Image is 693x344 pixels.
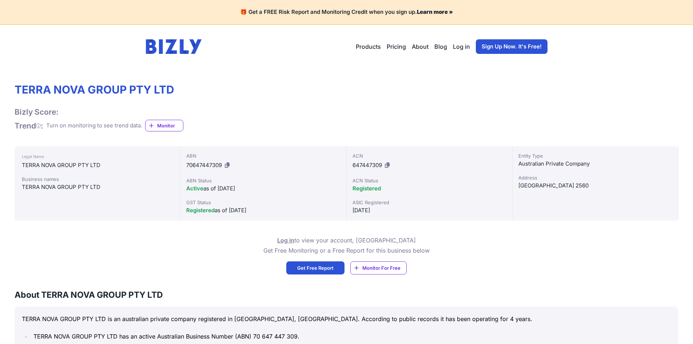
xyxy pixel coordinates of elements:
p: to view your account, [GEOGRAPHIC_DATA] Get Free Monitoring or a Free Report for this business below [263,235,430,256]
span: Registered [353,185,381,192]
a: Log in [453,42,470,51]
div: ABN Status [186,177,340,184]
div: Australian Private Company [518,159,672,168]
div: TERRA NOVA GROUP PTY LTD [22,183,173,191]
div: Legal Name [22,152,173,161]
div: Turn on monitoring to see trend data. [46,122,142,130]
div: [DATE] [353,206,506,215]
a: Monitor For Free [350,261,407,274]
span: Get Free Report [297,264,334,272]
div: ACN Status [353,177,506,184]
button: Products [356,42,381,51]
div: as of [DATE] [186,206,340,215]
div: Address [518,174,672,181]
span: Monitor [157,122,183,129]
li: TERRA NOVA GROUP PTY LTD has an active Australian Business Number (ABN) 70 647 447 309. [31,331,671,341]
a: Learn more » [417,8,453,15]
a: Get Free Report [286,261,344,274]
h3: About TERRA NOVA GROUP PTY LTD [15,289,678,301]
a: Sign Up Now. It's Free! [476,39,547,54]
div: ASIC Registered [353,199,506,206]
h1: Bizly Score: [15,107,59,117]
h1: TERRA NOVA GROUP PTY LTD [15,83,183,96]
h1: Trend : [15,121,43,131]
span: Monitor For Free [362,264,401,272]
a: Pricing [387,42,406,51]
div: Entity Type [518,152,672,159]
a: Monitor [145,120,183,131]
a: Blog [434,42,447,51]
span: Active [186,185,203,192]
div: as of [DATE] [186,184,340,193]
div: ABN [186,152,340,159]
span: 647447309 [353,162,382,169]
span: 70647447309 [186,162,222,169]
span: Registered [186,207,215,214]
h4: 🎁 Get a FREE Risk Report and Monitoring Credit when you sign up. [9,9,684,16]
a: Log in [277,237,294,244]
div: ACN [353,152,506,159]
div: Business names [22,175,173,183]
p: TERRA NOVA GROUP PTY LTD is an australian private company registered in [GEOGRAPHIC_DATA], [GEOGR... [22,314,671,324]
div: [GEOGRAPHIC_DATA] 2560 [518,181,672,190]
div: GST Status [186,199,340,206]
div: TERRA NOVA GROUP PTY LTD [22,161,173,170]
a: About [412,42,429,51]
